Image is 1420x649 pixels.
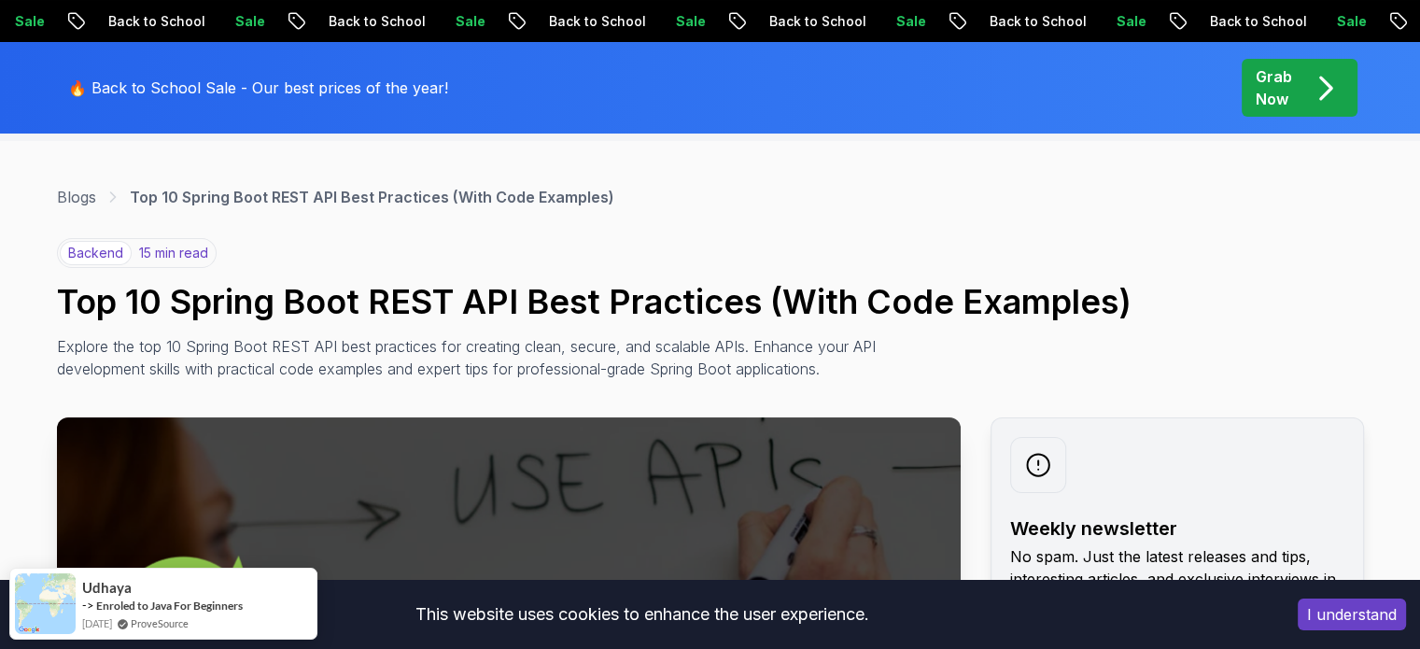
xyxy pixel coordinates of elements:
[96,599,243,613] a: Enroled to Java For Beginners
[1256,65,1292,110] p: Grab Now
[68,77,448,99] p: 🔥 Back to School Sale - Our best prices of the year!
[974,12,1101,31] p: Back to School
[440,12,499,31] p: Sale
[14,594,1270,635] div: This website uses cookies to enhance the user experience.
[139,244,208,262] p: 15 min read
[131,615,189,631] a: ProveSource
[57,283,1364,320] h1: Top 10 Spring Boot REST API Best Practices (With Code Examples)
[15,573,76,634] img: provesource social proof notification image
[82,598,94,613] span: ->
[219,12,279,31] p: Sale
[1010,545,1344,613] p: No spam. Just the latest releases and tips, interesting articles, and exclusive interviews in you...
[82,580,132,596] span: Udhaya
[660,12,720,31] p: Sale
[880,12,940,31] p: Sale
[1194,12,1321,31] p: Back to School
[753,12,880,31] p: Back to School
[313,12,440,31] p: Back to School
[533,12,660,31] p: Back to School
[60,241,132,265] p: backend
[1101,12,1160,31] p: Sale
[1010,515,1344,542] h2: Weekly newsletter
[1298,599,1406,630] button: Accept cookies
[82,615,112,631] span: [DATE]
[1321,12,1381,31] p: Sale
[57,335,893,380] p: Explore the top 10 Spring Boot REST API best practices for creating clean, secure, and scalable A...
[57,186,96,208] a: Blogs
[130,186,614,208] p: Top 10 Spring Boot REST API Best Practices (With Code Examples)
[92,12,219,31] p: Back to School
